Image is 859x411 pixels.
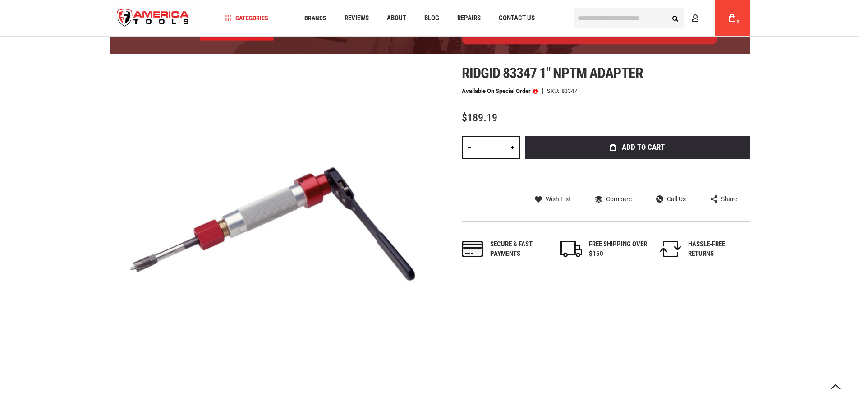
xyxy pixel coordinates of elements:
[453,12,485,24] a: Repairs
[420,12,443,24] a: Blog
[495,12,539,24] a: Contact Us
[560,241,582,257] img: shipping
[667,196,686,202] span: Call Us
[656,195,686,203] a: Call Us
[300,12,331,24] a: Brands
[606,196,632,202] span: Compare
[110,1,197,35] a: store logo
[499,15,535,22] span: Contact Us
[535,195,571,203] a: Wish List
[462,65,643,82] span: Ridgid 83347 1" nptm adapter
[304,15,326,21] span: Brands
[462,88,538,94] p: Available on Special Order
[221,12,272,24] a: Categories
[737,19,740,24] span: 0
[424,15,439,22] span: Blog
[110,1,197,35] img: America Tools
[345,15,369,22] span: Reviews
[383,12,410,24] a: About
[660,241,681,257] img: returns
[546,196,571,202] span: Wish List
[462,111,497,124] span: $189.19
[721,196,737,202] span: Share
[622,143,665,151] span: Add to Cart
[523,162,752,165] iframe: Secure express checkout frame
[525,136,750,159] button: Add to Cart
[225,15,268,21] span: Categories
[667,9,684,27] button: Search
[490,240,549,259] div: Secure & fast payments
[110,65,430,385] img: RIDGID 83347 1" NPTM ADAPTER
[340,12,373,24] a: Reviews
[595,195,632,203] a: Compare
[387,15,406,22] span: About
[462,241,483,257] img: payments
[589,240,648,259] div: FREE SHIPPING OVER $150
[457,15,481,22] span: Repairs
[688,240,747,259] div: HASSLE-FREE RETURNS
[561,88,577,94] div: 83347
[547,88,561,94] strong: SKU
